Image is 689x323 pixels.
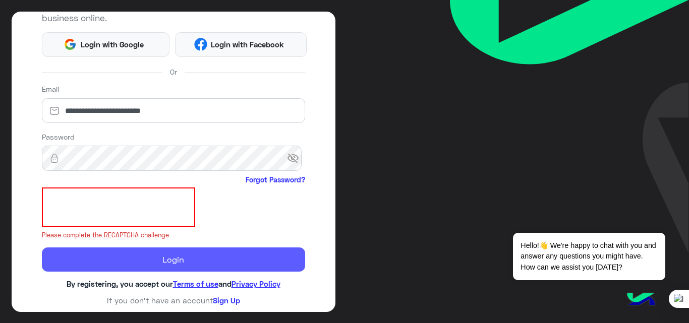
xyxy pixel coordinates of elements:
[42,153,67,163] img: lock
[64,38,77,51] img: Google
[42,247,305,272] button: Login
[175,32,307,57] button: Login with Facebook
[232,279,280,288] a: Privacy Policy
[218,279,232,288] span: and
[42,84,59,94] label: Email
[77,39,147,50] span: Login with Google
[246,174,305,185] a: Forgot Password?
[170,67,177,77] span: Or
[42,106,67,116] img: email
[623,283,659,318] img: hulul-logo.png
[213,296,240,305] a: Sign Up
[513,233,665,280] span: Hello!👋 We're happy to chat with you and answer any questions you might have. How can we assist y...
[207,39,288,50] span: Login with Facebook
[194,38,207,51] img: Facebook
[42,32,170,57] button: Login with Google
[42,231,305,240] small: Please complete the RECAPTCHA challenge
[42,187,195,227] iframe: reCAPTCHA
[173,279,218,288] a: Terms of use
[42,132,75,142] label: Password
[42,296,305,305] h6: If you don’t have an account
[67,279,173,288] span: By registering, you accept our
[287,149,305,167] span: visibility_off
